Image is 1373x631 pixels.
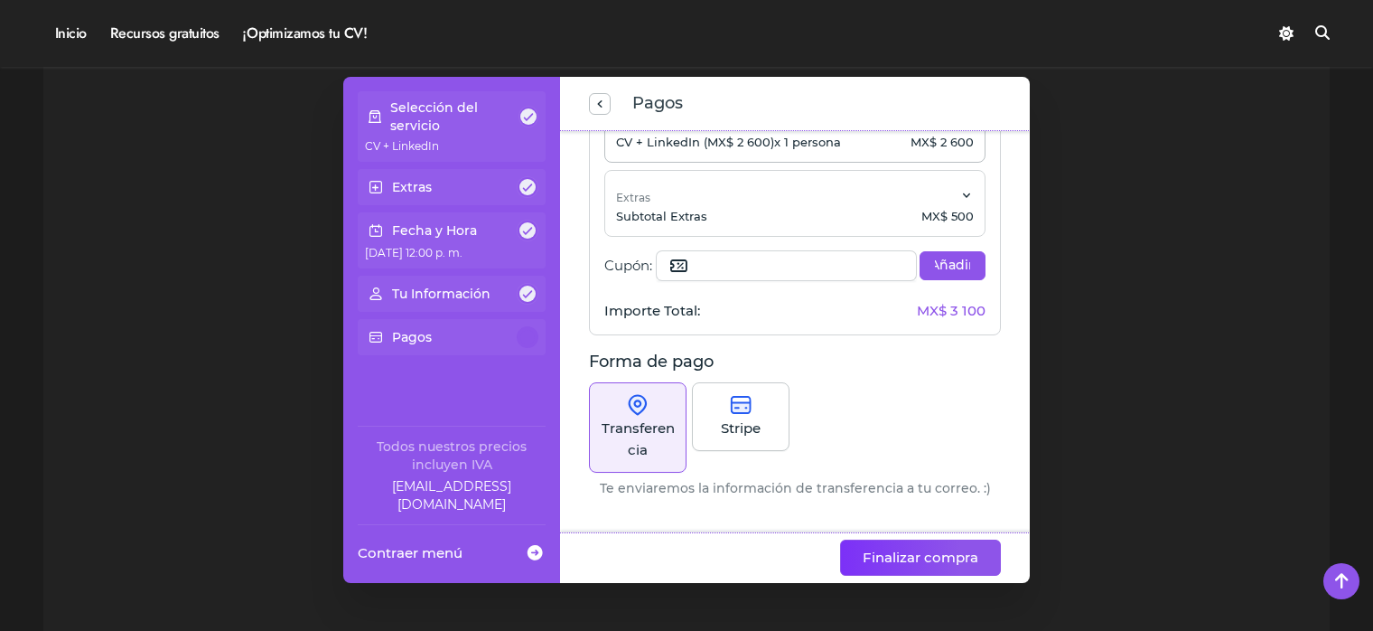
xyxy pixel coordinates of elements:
img: stripe [730,394,752,416]
p: CV + LinkedIn (MX$ 2 600) [616,135,841,151]
span: MX$ 3 100 [917,302,985,320]
div: Todos nuestros precios incluyen IVA [358,438,546,474]
button: previous step [589,93,611,115]
p: Transferencia [601,418,675,461]
p: Tu Información [392,285,490,303]
p: Selección del servicio [390,99,518,135]
a: Company email: ayuda@elhadadelasvacantes.com [358,477,546,513]
p: MX$ 500 [921,209,974,225]
span: CV + LinkedIn [365,139,439,153]
a: Recursos gratuitos [98,9,231,58]
span: [DATE] 12:00 p. m. [365,246,462,259]
p: Extras [392,178,432,196]
span: x 1 persona [774,135,841,149]
p: Fecha y Hora [392,221,477,240]
span: Cupón: [604,257,652,275]
a: ¡Optimizamos tu CV! [231,9,378,58]
a: Inicio [43,9,98,58]
span: Contraer menú [358,543,462,562]
span: Extras [616,191,650,204]
span: Añadir [935,257,970,275]
span: Pagos [632,91,683,117]
span: Finalizar compra [863,547,978,569]
p: Stripe [721,418,761,439]
p: MX$ 2 600 [911,135,974,151]
p: Forma de pago [589,350,1001,375]
img: onSite [627,394,649,416]
button: Añadir [920,251,985,280]
span: Importe Total: [604,302,700,320]
p: Subtotal Extras [616,209,707,225]
button: Finalizar compra [840,540,1001,576]
p: Pagos [392,328,432,346]
p: Te enviaremos la información de transferencia a tu correo. :) [600,480,991,498]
